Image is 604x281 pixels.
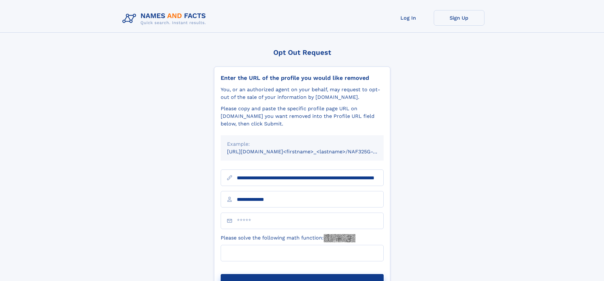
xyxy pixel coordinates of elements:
img: Logo Names and Facts [120,10,211,27]
div: Please copy and paste the specific profile page URL on [DOMAIN_NAME] you want removed into the Pr... [221,105,384,128]
label: Please solve the following math function: [221,234,355,242]
div: Example: [227,140,377,148]
a: Sign Up [434,10,484,26]
div: Opt Out Request [214,48,390,56]
div: You, or an authorized agent on your behalf, may request to opt-out of the sale of your informatio... [221,86,384,101]
small: [URL][DOMAIN_NAME]<firstname>_<lastname>/NAF325G-xxxxxxxx [227,149,396,155]
a: Log In [383,10,434,26]
div: Enter the URL of the profile you would like removed [221,74,384,81]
